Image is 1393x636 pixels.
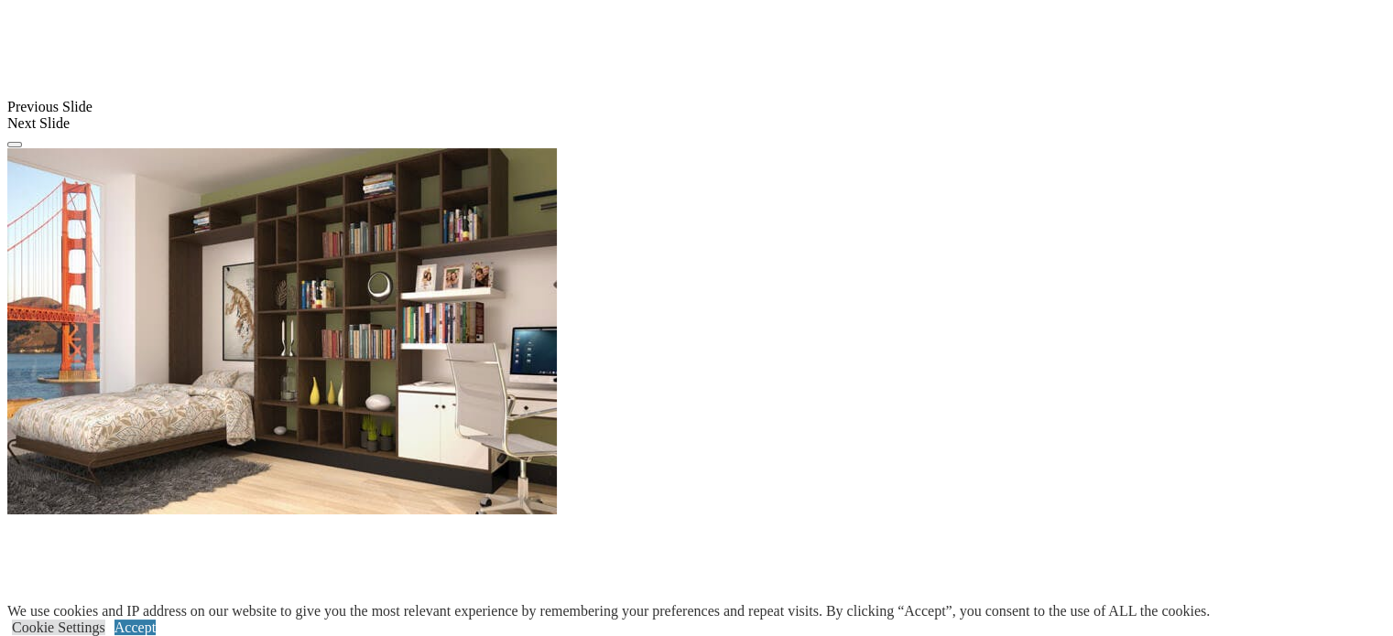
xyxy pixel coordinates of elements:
[7,142,22,147] button: Click here to pause slide show
[7,148,557,514] img: Banner for mobile view
[7,115,1386,132] div: Next Slide
[12,620,105,635] a: Cookie Settings
[7,99,1386,115] div: Previous Slide
[114,620,156,635] a: Accept
[7,603,1210,620] div: We use cookies and IP address on our website to give you the most relevant experience by remember...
